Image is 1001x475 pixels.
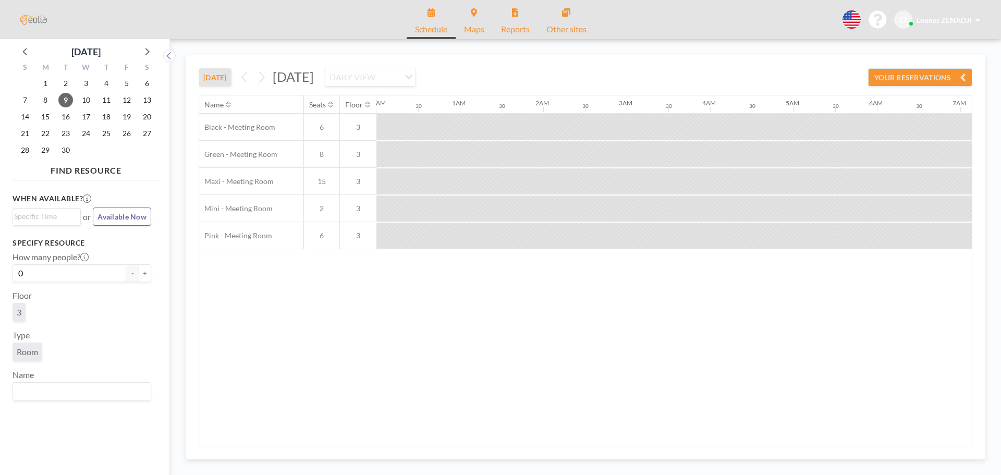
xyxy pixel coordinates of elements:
div: F [116,62,137,75]
label: Floor [13,290,32,301]
span: 8 [304,150,339,159]
span: Saturday, September 6, 2025 [140,76,154,91]
h3: Specify resource [13,238,151,248]
div: S [15,62,35,75]
button: + [139,264,151,282]
button: [DATE] [199,68,231,87]
span: Monday, September 15, 2025 [38,109,53,124]
div: 5AM [786,99,799,107]
div: Name [204,100,224,109]
img: organization-logo [17,9,50,30]
span: Saturday, September 13, 2025 [140,93,154,107]
span: LZ [899,15,908,25]
span: 3 [340,123,376,132]
div: S [137,62,157,75]
span: Sunday, September 21, 2025 [18,126,32,141]
div: 30 [416,103,422,109]
div: 12AM [369,99,386,107]
span: Sunday, September 28, 2025 [18,143,32,157]
div: Seats [309,100,326,109]
button: - [126,264,139,282]
span: 3 [17,307,21,318]
label: Type [13,330,30,340]
span: 3 [340,177,376,186]
span: 3 [340,231,376,240]
span: Tuesday, September 16, 2025 [58,109,73,124]
span: Tuesday, September 2, 2025 [58,76,73,91]
span: Black - Meeting Room [199,123,275,132]
div: 4AM [702,99,716,107]
span: Pink - Meeting Room [199,231,272,240]
div: 30 [666,103,672,109]
div: 30 [916,103,922,109]
div: [DATE] [71,44,101,59]
div: Search for option [325,68,416,86]
span: Thursday, September 11, 2025 [99,93,114,107]
div: Floor [345,100,363,109]
span: Friday, September 26, 2025 [119,126,134,141]
span: Monday, September 29, 2025 [38,143,53,157]
span: Monday, September 8, 2025 [38,93,53,107]
div: 7AM [953,99,966,107]
span: Wednesday, September 10, 2025 [79,93,93,107]
input: Search for option [14,211,75,222]
span: Monday, September 22, 2025 [38,126,53,141]
span: Friday, September 19, 2025 [119,109,134,124]
div: W [76,62,96,75]
button: Available Now [93,208,151,226]
span: Saturday, September 20, 2025 [140,109,154,124]
div: T [56,62,76,75]
div: 30 [833,103,839,109]
span: Room [17,347,38,357]
span: Tuesday, September 30, 2025 [58,143,73,157]
span: [DATE] [273,69,314,84]
div: Search for option [13,383,151,400]
div: 30 [582,103,589,109]
div: 30 [749,103,755,109]
div: 6AM [869,99,883,107]
span: Tuesday, September 9, 2025 [58,93,73,107]
span: Wednesday, September 3, 2025 [79,76,93,91]
span: 6 [304,231,339,240]
div: 3AM [619,99,632,107]
span: Wednesday, September 24, 2025 [79,126,93,141]
span: Friday, September 12, 2025 [119,93,134,107]
span: Sunday, September 14, 2025 [18,109,32,124]
div: 1AM [452,99,466,107]
span: 3 [340,204,376,213]
span: Maxi - Meeting Room [199,177,274,186]
input: Search for option [379,70,398,84]
span: Friday, September 5, 2025 [119,76,134,91]
span: Thursday, September 4, 2025 [99,76,114,91]
span: Mini - Meeting Room [199,204,273,213]
div: Search for option [13,209,80,224]
span: 6 [304,123,339,132]
span: Thursday, September 25, 2025 [99,126,114,141]
div: 30 [499,103,505,109]
span: Green - Meeting Room [199,150,277,159]
span: Lounes ZENADJI [917,16,971,25]
div: M [35,62,56,75]
span: Available Now [97,212,147,221]
label: How many people? [13,252,89,262]
span: 2 [304,204,339,213]
span: or [83,212,91,222]
input: Search for option [14,385,145,398]
span: Tuesday, September 23, 2025 [58,126,73,141]
span: 15 [304,177,339,186]
span: Thursday, September 18, 2025 [99,109,114,124]
span: DAILY VIEW [327,70,377,84]
span: Maps [464,25,484,33]
h4: FIND RESOURCE [13,161,160,176]
span: Saturday, September 27, 2025 [140,126,154,141]
div: T [96,62,116,75]
button: YOUR RESERVATIONS [868,68,972,87]
span: Wednesday, September 17, 2025 [79,109,93,124]
span: Other sites [546,25,587,33]
span: Reports [501,25,530,33]
div: 2AM [535,99,549,107]
span: Sunday, September 7, 2025 [18,93,32,107]
span: Monday, September 1, 2025 [38,76,53,91]
span: 3 [340,150,376,159]
span: Schedule [415,25,447,33]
